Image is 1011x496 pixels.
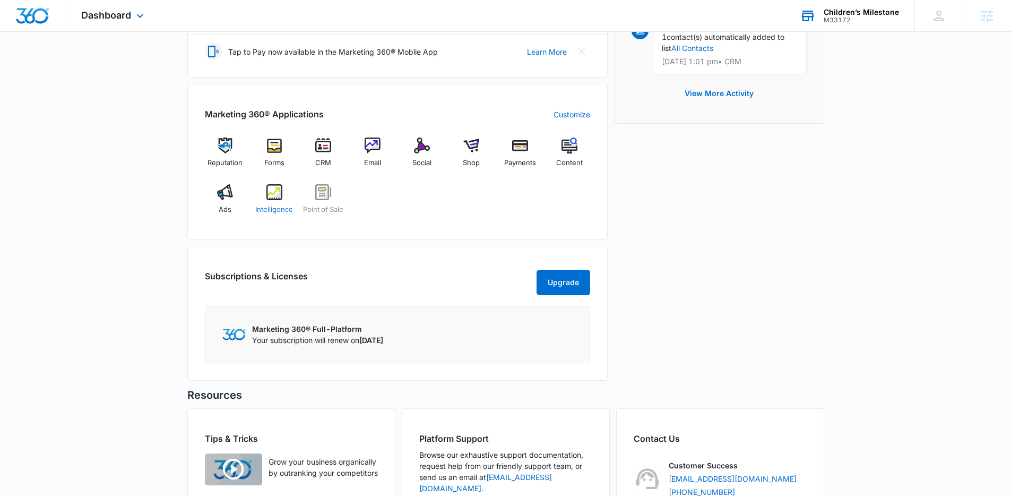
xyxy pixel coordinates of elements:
[549,138,590,176] a: Content
[205,432,378,445] h2: Tips & Tricks
[671,44,713,53] a: All Contacts
[554,109,590,120] a: Customize
[187,387,824,403] h5: Resources
[303,138,344,176] a: CRM
[669,460,738,471] p: Customer Success
[824,8,899,16] div: account name
[504,158,536,168] span: Payments
[264,158,284,168] span: Forms
[662,32,667,41] span: 1
[662,32,784,53] span: contact(s) automatically added to list
[402,138,443,176] a: Social
[527,46,567,57] a: Learn More
[269,456,378,478] p: Grow your business organically by outranking your competitors
[573,43,590,60] button: Close
[252,323,383,335] p: Marketing 360® Full-Platform
[412,158,431,168] span: Social
[419,449,592,494] p: Browse our exhaustive support documentation, request help from our friendly support team, or send...
[634,465,661,493] img: Customer Success
[205,138,246,176] a: Reputation
[364,158,381,168] span: Email
[303,204,343,215] span: Point of Sale
[463,158,480,168] span: Shop
[205,184,246,223] a: Ads
[674,81,764,106] button: View More Activity
[634,432,807,445] h2: Contact Us
[451,138,491,176] a: Shop
[315,158,331,168] span: CRM
[255,204,293,215] span: Intelligence
[359,336,383,345] span: [DATE]
[254,184,295,223] a: Intelligence
[205,270,308,291] h2: Subscriptions & Licenses
[219,204,231,215] span: Ads
[254,138,295,176] a: Forms
[222,329,246,340] img: Marketing 360 Logo
[205,454,262,485] img: Quick Overview Video
[303,184,344,223] a: Point of Sale
[352,138,393,176] a: Email
[556,158,583,168] span: Content
[824,16,899,24] div: account id
[252,335,383,346] p: Your subscription will renew on
[228,46,438,57] p: Tap to Pay now available in the Marketing 360® Mobile App
[662,58,798,65] p: [DATE] 1:01 pm • CRM
[669,473,797,484] a: [EMAIL_ADDRESS][DOMAIN_NAME]
[419,432,592,445] h2: Platform Support
[208,158,243,168] span: Reputation
[537,270,590,295] button: Upgrade
[81,10,131,21] span: Dashboard
[500,138,541,176] a: Payments
[205,108,324,121] h2: Marketing 360® Applications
